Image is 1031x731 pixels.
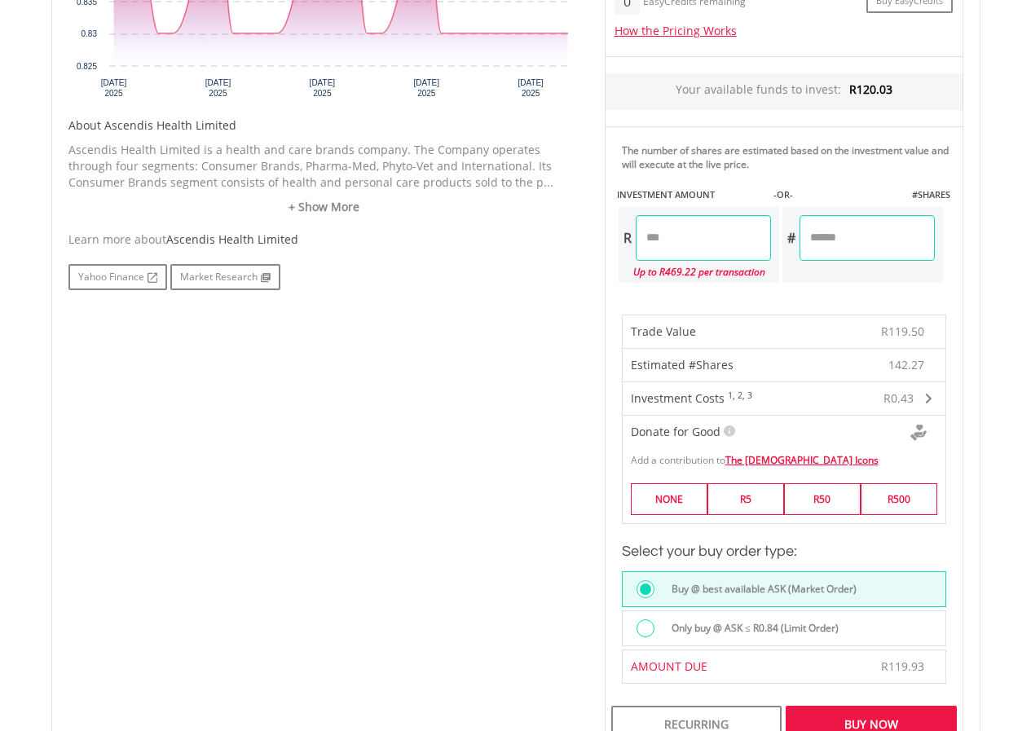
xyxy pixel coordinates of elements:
[68,117,580,134] h5: About Ascendis Health Limited
[68,231,580,248] div: Learn more about
[205,78,231,98] text: [DATE] 2025
[166,231,298,247] span: Ascendis Health Limited
[623,445,945,467] div: Add a contribution to
[881,658,924,674] span: R119.93
[725,453,879,467] a: The [DEMOGRAPHIC_DATA] Icons
[784,483,861,515] label: R50
[619,215,636,261] div: R
[728,390,752,401] sup: 1, 2, 3
[615,23,737,38] a: How the Pricing Works
[662,580,857,598] label: Buy @ best available ASK (Market Order)
[622,540,946,563] h3: Select your buy order type:
[631,357,734,372] span: Estimated #Shares
[617,188,715,201] label: INVESTMENT AMOUNT
[68,264,167,290] a: Yahoo Finance
[883,390,914,406] span: R0.43
[881,324,924,339] span: R119.50
[912,188,950,201] label: #SHARES
[861,483,937,515] label: R500
[910,425,927,441] img: Donte For Good
[309,78,335,98] text: [DATE] 2025
[68,199,580,215] a: + Show More
[622,143,956,171] div: The number of shares are estimated based on the investment value and will execute at the live price.
[413,78,439,98] text: [DATE] 2025
[888,357,924,373] span: 142.27
[606,73,963,110] div: Your available funds to invest:
[518,78,544,98] text: [DATE] 2025
[631,390,725,406] span: Investment Costs
[662,619,839,637] label: Only buy @ ASK ≤ R0.84 (Limit Order)
[100,78,126,98] text: [DATE] 2025
[81,29,97,38] text: 0.83
[76,62,96,71] text: 0.825
[170,264,280,290] a: Market Research
[631,483,707,515] label: NONE
[849,81,892,97] span: R120.03
[707,483,784,515] label: R5
[619,261,771,283] div: Up to R469.22 per transaction
[773,188,793,201] label: -OR-
[631,424,720,439] span: Donate for Good
[631,324,696,339] span: Trade Value
[631,658,707,674] span: AMOUNT DUE
[68,142,580,191] p: Ascendis Health Limited is a health and care brands company. The Company operates through four se...
[782,215,800,261] div: #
